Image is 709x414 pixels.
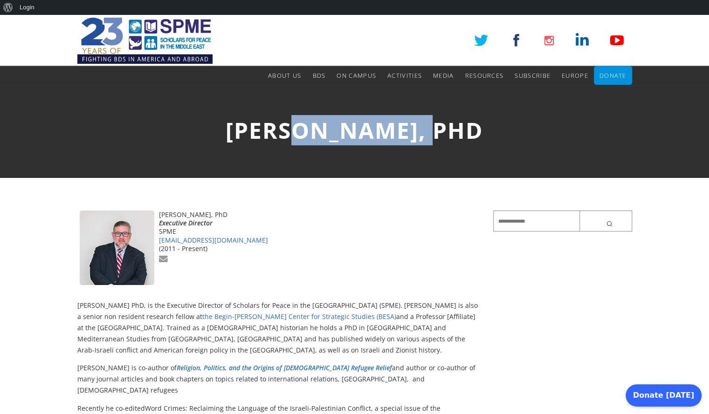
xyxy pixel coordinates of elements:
[77,219,480,227] div: Executive Director
[177,363,392,372] a: Religion, Politics, and the Origins of [DEMOGRAPHIC_DATA] Refugee Relief
[515,71,551,80] span: Subscribe
[159,236,268,244] a: [EMAIL_ADDRESS][DOMAIN_NAME]
[562,71,588,80] span: Europe
[387,71,422,80] span: Activities
[387,66,422,85] a: Activities
[465,66,503,85] a: Resources
[515,66,551,85] a: Subscribe
[465,71,503,80] span: Resources
[80,210,154,285] img: asaf-3.jpg
[77,227,480,236] div: SPME
[268,71,301,80] span: About Us
[145,404,346,413] i: Word Crimes: Reclaiming the Language of the Israeli-Palestinian
[337,71,376,80] span: On Campus
[433,71,454,80] span: Media
[599,71,626,80] span: Donate
[599,66,626,85] a: Donate
[268,66,301,85] a: About Us
[77,244,480,253] div: (2011 - Present)
[312,71,325,80] span: BDS
[312,66,325,85] a: BDS
[226,115,483,145] span: [PERSON_NAME], PhD
[77,210,480,219] div: [PERSON_NAME], PhD
[77,15,213,66] img: SPME
[77,300,480,355] p: [PERSON_NAME] PhD, is the Executive Director of Scholars for Peace in the [GEOGRAPHIC_DATA] (SPME...
[562,66,588,85] a: Europe
[337,66,376,85] a: On Campus
[77,362,480,395] p: [PERSON_NAME] is co-author of and author or co-author of many journal articles and book chapters ...
[348,404,371,413] i: Conflict
[433,66,454,85] a: Media
[202,312,396,321] a: the Begin-[PERSON_NAME] Center for Strategic Studies (BESA)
